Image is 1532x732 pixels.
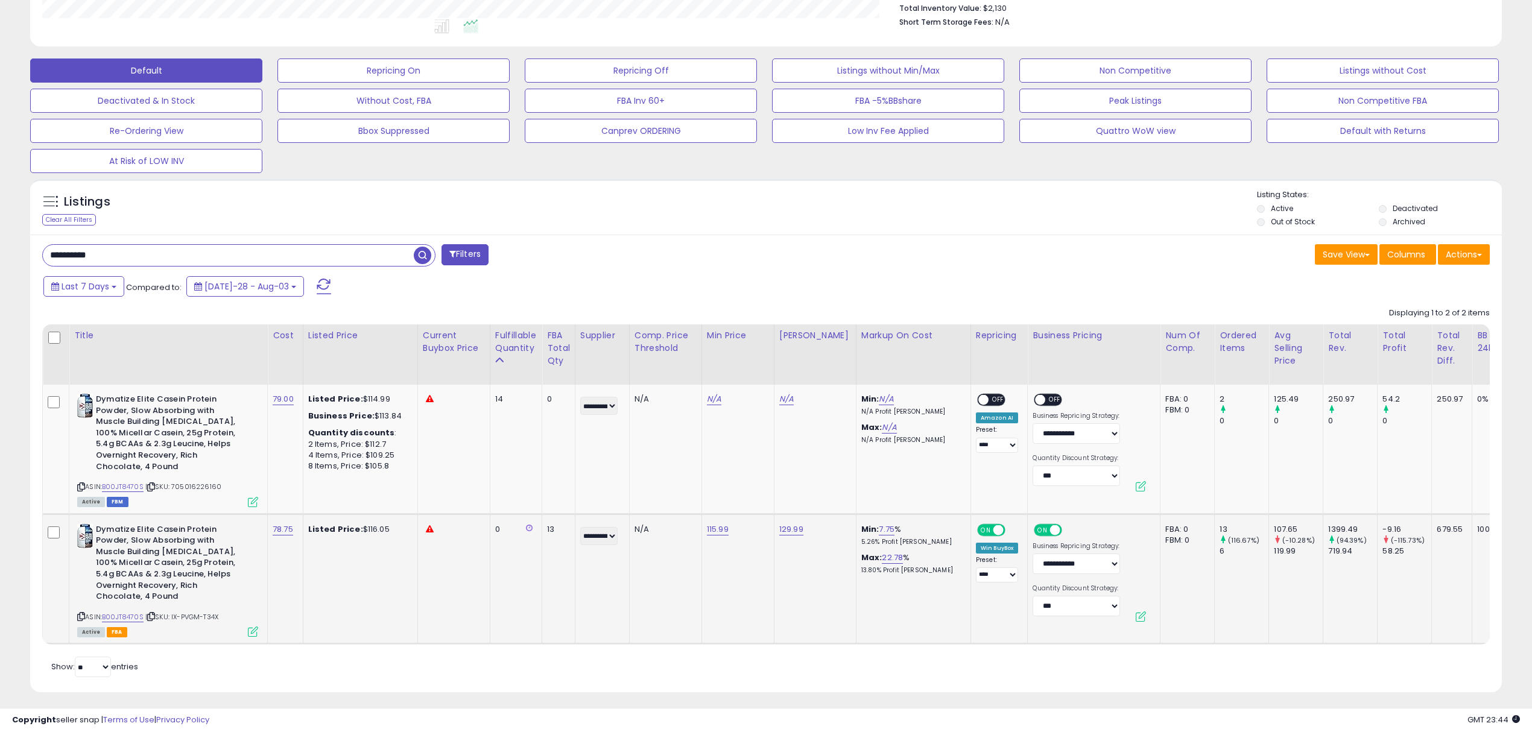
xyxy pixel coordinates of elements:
[156,714,209,725] a: Privacy Policy
[1165,329,1209,355] div: Num of Comp.
[525,58,757,83] button: Repricing Off
[1036,525,1051,535] span: ON
[62,280,109,292] span: Last 7 Days
[308,461,408,472] div: 8 Items, Price: $105.8
[1274,329,1318,367] div: Avg Selling Price
[861,524,961,546] div: %
[277,58,510,83] button: Repricing On
[1033,412,1120,420] label: Business Repricing Strategy:
[1220,415,1268,426] div: 0
[30,89,262,113] button: Deactivated & In Stock
[707,329,769,342] div: Min Price
[1328,415,1377,426] div: 0
[1019,119,1252,143] button: Quattro WoW view
[976,329,1023,342] div: Repricing
[1382,394,1431,405] div: 54.2
[1165,405,1205,415] div: FBM: 0
[1282,535,1315,545] small: (-10.28%)
[1033,454,1120,462] label: Quantity Discount Strategy:
[1274,415,1323,426] div: 0
[77,524,93,548] img: 41QiRPh7+dL._SL40_.jpg
[978,525,993,535] span: ON
[102,482,144,492] a: B00JT8470S
[74,329,262,342] div: Title
[77,394,258,506] div: ASIN:
[995,16,1010,28] span: N/A
[423,329,485,355] div: Current Buybox Price
[1220,394,1268,405] div: 2
[1379,244,1436,265] button: Columns
[308,439,408,450] div: 2 Items, Price: $112.7
[77,497,105,507] span: All listings currently available for purchase on Amazon
[861,566,961,575] p: 13.80% Profit [PERSON_NAME]
[1046,395,1065,405] span: OFF
[547,394,566,405] div: 0
[277,89,510,113] button: Without Cost, FBA
[1220,329,1264,355] div: Ordered Items
[1274,546,1323,557] div: 119.99
[879,393,893,405] a: N/A
[1328,546,1377,557] div: 719.94
[126,282,182,293] span: Compared to:
[1220,524,1268,535] div: 13
[525,119,757,143] button: Canprev ORDERING
[976,543,1019,554] div: Win BuyBox
[1467,714,1520,725] span: 2025-08-11 23:44 GMT
[77,394,93,418] img: 41QiRPh7+dL._SL40_.jpg
[273,329,298,342] div: Cost
[1228,535,1259,545] small: (116.67%)
[1267,119,1499,143] button: Default with Returns
[42,214,96,226] div: Clear All Filters
[1033,542,1120,551] label: Business Repricing Strategy:
[547,524,566,535] div: 13
[707,523,729,535] a: 115.99
[899,17,993,27] b: Short Term Storage Fees:
[779,393,794,405] a: N/A
[1019,89,1252,113] button: Peak Listings
[1328,394,1377,405] div: 250.97
[103,714,154,725] a: Terms of Use
[30,119,262,143] button: Re-Ordering View
[308,428,408,438] div: :
[1165,394,1205,405] div: FBA: 0
[861,393,879,405] b: Min:
[1019,58,1252,83] button: Non Competitive
[308,410,375,421] b: Business Price:
[1274,524,1323,535] div: 107.65
[882,552,903,564] a: 22.78
[96,394,242,475] b: Dymatize Elite Casein Protein Powder, Slow Absorbing with Muscle Building [MEDICAL_DATA], 100% Mi...
[308,524,408,535] div: $116.05
[856,324,970,385] th: The percentage added to the cost of goods (COGS) that forms the calculator for Min & Max prices.
[1477,329,1521,355] div: BB Share 24h.
[1033,329,1155,342] div: Business Pricing
[1004,525,1023,535] span: OFF
[1393,203,1438,213] label: Deactivated
[107,497,128,507] span: FBM
[861,436,961,444] p: N/A Profit [PERSON_NAME]
[635,524,692,535] div: N/A
[861,421,882,433] b: Max:
[12,715,209,726] div: seller snap | |
[308,329,413,342] div: Listed Price
[30,58,262,83] button: Default
[635,329,697,355] div: Comp. Price Threshold
[1267,58,1499,83] button: Listings without Cost
[1060,525,1080,535] span: OFF
[1437,394,1463,405] div: 250.97
[1165,535,1205,546] div: FBM: 0
[77,524,258,636] div: ASIN:
[1337,535,1367,545] small: (94.39%)
[30,149,262,173] button: At Risk of LOW INV
[1328,524,1377,535] div: 1399.49
[861,538,961,546] p: 5.26% Profit [PERSON_NAME]
[102,612,144,622] a: B00JT8470S
[1033,584,1120,593] label: Quantity Discount Strategy:
[1437,524,1463,535] div: 679.55
[1315,244,1378,265] button: Save View
[861,552,961,575] div: %
[273,523,293,535] a: 78.75
[495,394,533,405] div: 14
[580,329,624,342] div: Supplier
[772,58,1004,83] button: Listings without Min/Max
[308,427,395,438] b: Quantity discounts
